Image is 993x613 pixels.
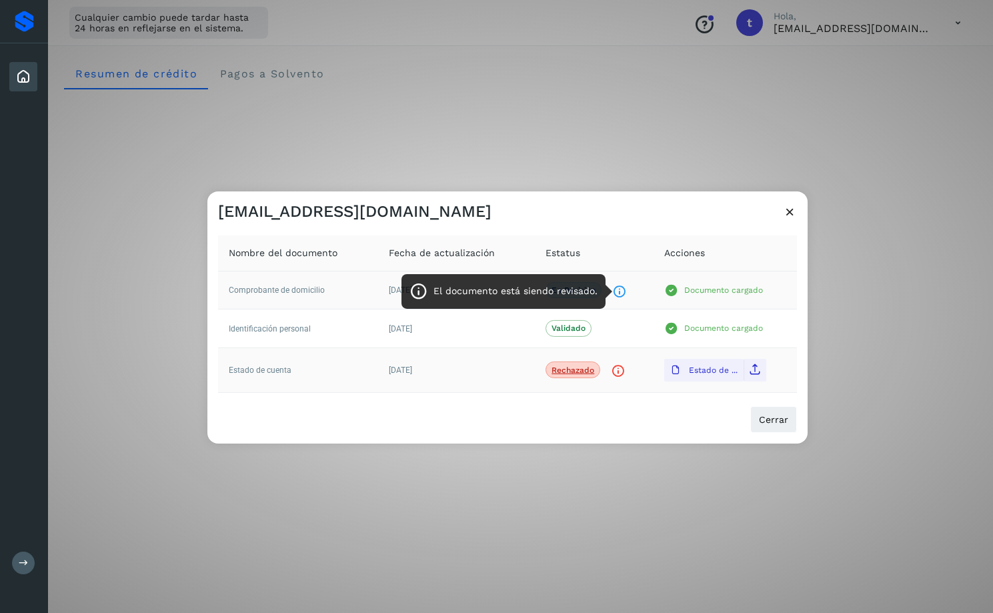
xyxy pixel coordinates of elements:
h3: [EMAIL_ADDRESS][DOMAIN_NAME] [218,201,491,221]
span: [DATE] [389,324,412,333]
p: Estado de ... [689,365,738,374]
span: Fecha de actualización [389,245,495,259]
p: Rechazado [552,365,594,374]
span: Comprobante de domicilio [229,285,325,295]
span: Acciones [664,245,705,259]
p: Documento cargado [684,324,763,333]
button: Cargar documento [749,363,761,378]
span: Nombre del documento [229,245,337,259]
p: Validado [552,324,586,333]
div: Inicio [9,62,37,91]
p: El documento está siendo revisado. [433,285,598,297]
span: Cerrar [759,415,788,424]
p: Documento cargado [684,285,763,295]
button: Cerrar [750,406,797,433]
span: Estado de cuenta [229,366,291,375]
span: [DATE] [389,285,412,295]
span: Identificación personal [229,324,311,333]
span: Estatus [546,245,580,259]
span: [DATE] [389,366,412,375]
